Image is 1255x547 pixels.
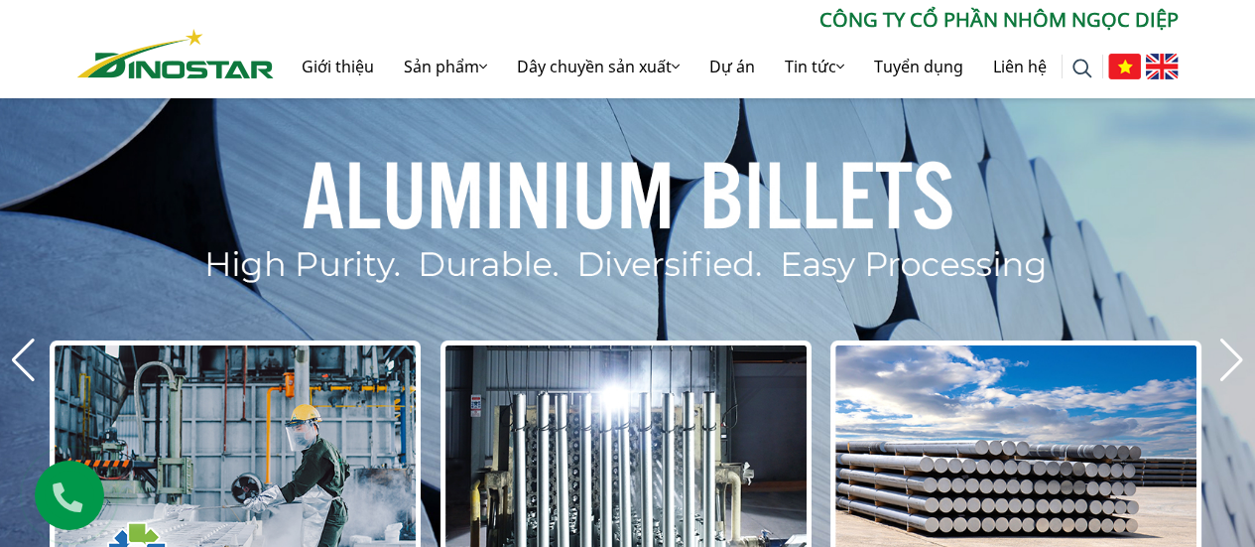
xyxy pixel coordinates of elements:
[978,35,1062,98] a: Liên hệ
[389,35,502,98] a: Sản phẩm
[10,339,37,382] div: Previous slide
[859,35,978,98] a: Tuyển dụng
[1072,59,1092,78] img: search
[274,5,1179,35] p: CÔNG TY CỔ PHẦN NHÔM NGỌC DIỆP
[694,35,770,98] a: Dự án
[1218,339,1245,382] div: Next slide
[77,25,274,77] a: Nhôm Dinostar
[1108,54,1141,79] img: Tiếng Việt
[1146,54,1179,79] img: English
[770,35,859,98] a: Tin tức
[77,29,274,78] img: Nhôm Dinostar
[287,35,389,98] a: Giới thiệu
[502,35,694,98] a: Dây chuyền sản xuất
